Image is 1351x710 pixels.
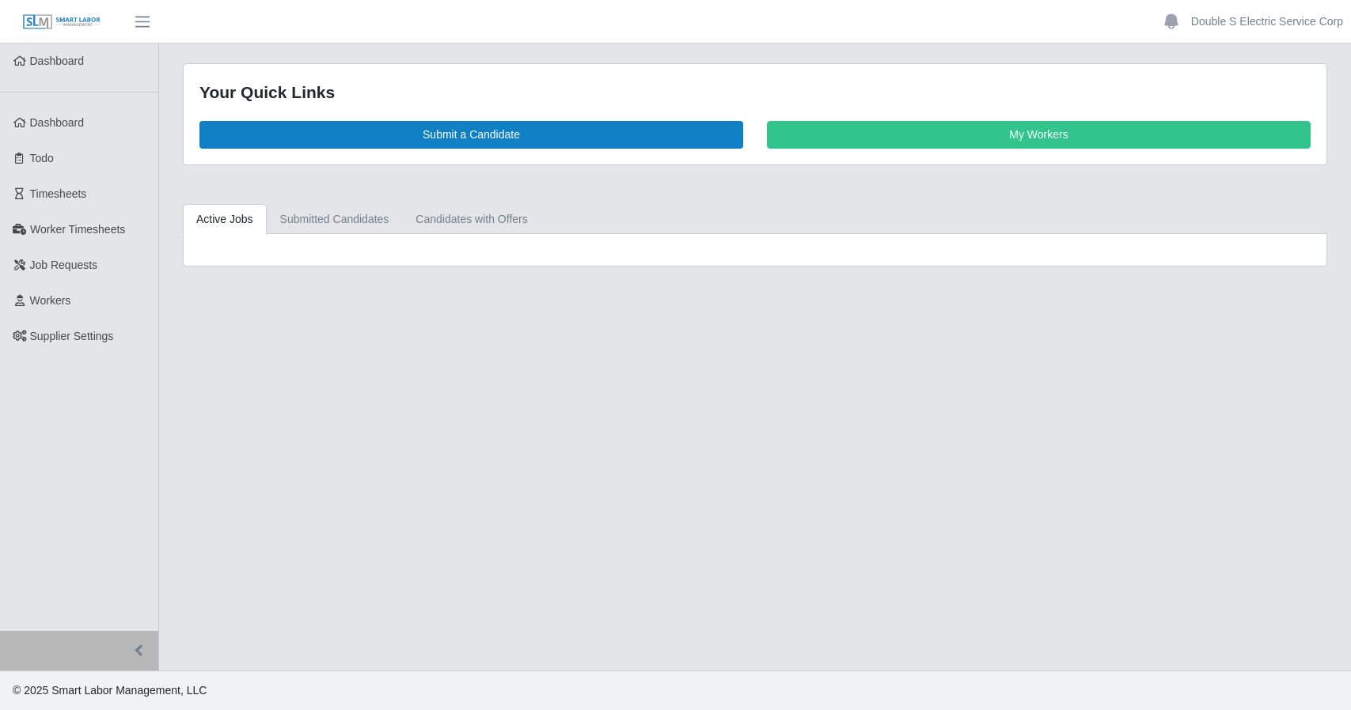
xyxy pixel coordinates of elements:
[30,259,98,271] span: Job Requests
[267,204,403,235] a: Submitted Candidates
[402,204,541,235] a: Candidates with Offers
[767,121,1311,149] a: My Workers
[13,684,207,697] span: © 2025 Smart Labor Management, LLC
[199,80,1311,105] div: Your Quick Links
[30,294,71,307] span: Workers
[30,330,114,342] span: Supplier Settings
[30,223,125,236] span: Worker Timesheets
[199,121,743,149] a: Submit a Candidate
[30,55,85,67] span: Dashboard
[30,152,54,164] span: Todo
[22,13,101,31] img: SLM Logo
[30,116,85,129] span: Dashboard
[1191,13,1343,30] a: Double S Electric Service Corp
[30,187,87,200] span: Timesheets
[183,204,267,235] a: Active Jobs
